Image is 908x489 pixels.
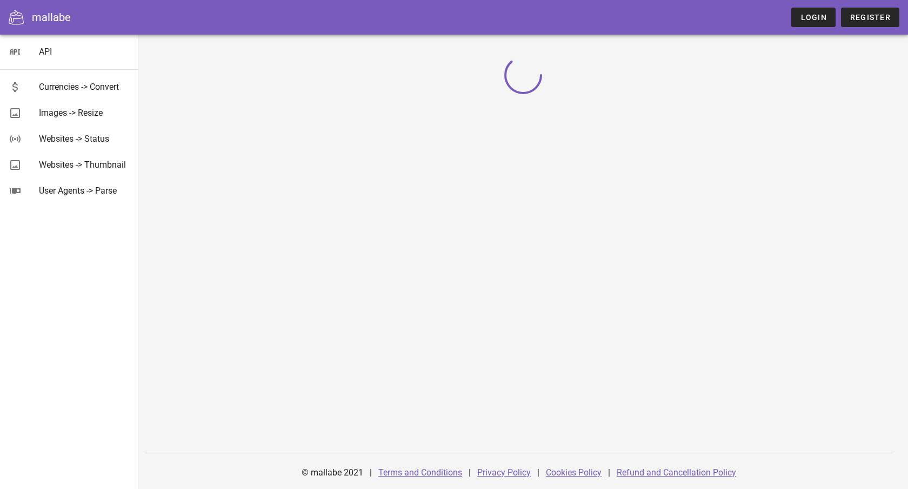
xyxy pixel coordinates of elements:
[617,467,736,478] a: Refund and Cancellation Policy
[546,467,602,478] a: Cookies Policy
[370,460,372,486] div: |
[477,467,531,478] a: Privacy Policy
[841,8,899,27] a: Register
[39,134,130,144] div: Websites -> Status
[39,186,130,196] div: User Agents -> Parse
[39,160,130,170] div: Websites -> Thumbnail
[39,82,130,92] div: Currencies -> Convert
[608,460,610,486] div: |
[295,460,370,486] div: © mallabe 2021
[791,8,835,27] a: Login
[32,9,71,25] div: mallabe
[850,13,891,22] span: Register
[378,467,462,478] a: Terms and Conditions
[537,460,539,486] div: |
[800,13,826,22] span: Login
[469,460,471,486] div: |
[39,108,130,118] div: Images -> Resize
[39,47,130,57] div: API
